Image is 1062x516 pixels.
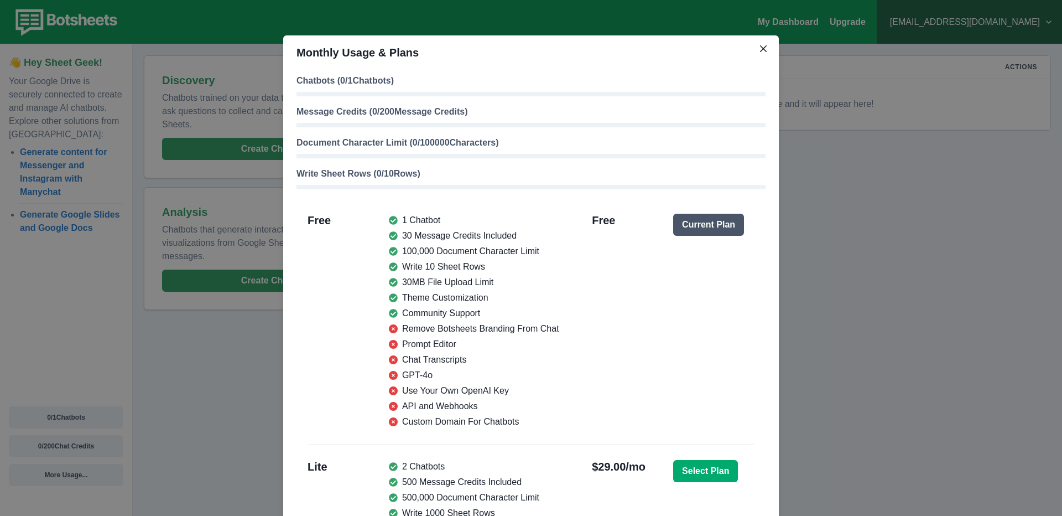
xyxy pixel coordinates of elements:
li: 500 Message Credits Included [389,476,559,489]
p: Chatbots ( 0 / 1 Chatbots) [296,74,766,87]
h2: Free [308,214,331,429]
li: 1 Chatbot [389,214,559,227]
li: Use Your Own OpenAI Key [389,384,559,398]
button: Current Plan [673,214,744,236]
p: Document Character Limit ( 0 / 100000 Characters) [296,136,766,149]
p: Write Sheet Rows ( 0 / 10 Rows) [296,167,766,180]
li: Write 10 Sheet Rows [389,260,559,274]
h2: Free [592,214,615,429]
li: 30MB File Upload Limit [389,276,559,289]
p: Message Credits ( 0 / 200 Message Credits) [296,105,766,118]
header: Monthly Usage & Plans [283,35,779,70]
li: Theme Customization [389,291,559,305]
li: Community Support [389,307,559,320]
li: GPT-4o [389,369,559,382]
li: 500,000 Document Character Limit [389,491,559,504]
li: Chat Transcripts [389,353,559,367]
li: Remove Botsheets Branding From Chat [389,322,559,336]
li: API and Webhooks [389,400,559,413]
button: Select Plan [673,460,738,482]
li: 2 Chatbots [389,460,559,473]
li: Prompt Editor [389,338,559,351]
li: 100,000 Document Character Limit [389,245,559,258]
li: 30 Message Credits Included [389,229,559,242]
li: Custom Domain For Chatbots [389,415,559,429]
button: Close [754,40,772,58]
